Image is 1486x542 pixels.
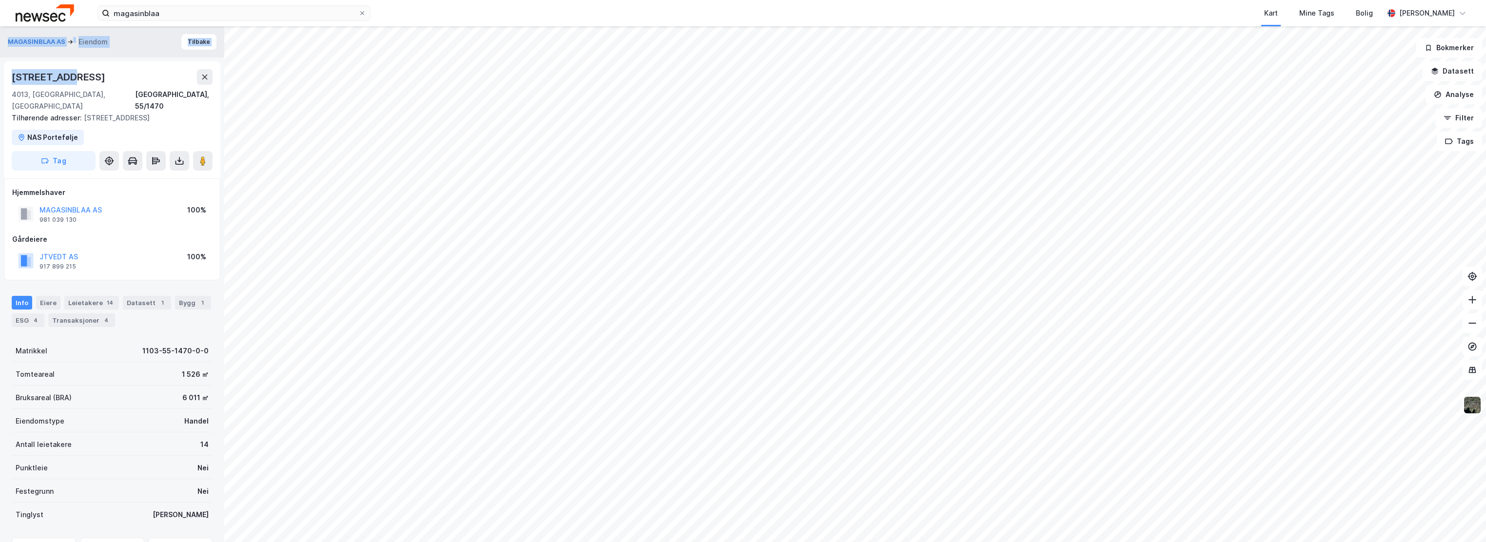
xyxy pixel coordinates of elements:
[16,439,72,450] div: Antall leietakere
[1264,7,1278,19] div: Kart
[181,34,216,50] button: Tilbake
[1435,108,1482,128] button: Filter
[200,439,209,450] div: 14
[16,4,74,21] img: newsec-logo.f6e21ccffca1b3a03d2d.png
[1437,495,1486,542] iframe: Chat Widget
[197,462,209,474] div: Nei
[12,112,205,124] div: [STREET_ADDRESS]
[1356,7,1373,19] div: Bolig
[1426,85,1482,104] button: Analyse
[78,36,108,48] div: Eiendom
[123,296,171,310] div: Datasett
[1423,61,1482,81] button: Datasett
[1299,7,1334,19] div: Mine Tags
[1399,7,1455,19] div: [PERSON_NAME]
[12,187,212,198] div: Hjemmelshaver
[16,345,47,357] div: Matrikkel
[101,315,111,325] div: 4
[12,313,44,327] div: ESG
[182,368,209,380] div: 1 526 ㎡
[12,151,96,171] button: Tag
[187,204,206,216] div: 100%
[142,345,209,357] div: 1103-55-1470-0-0
[16,392,72,404] div: Bruksareal (BRA)
[16,509,43,521] div: Tinglyst
[1437,495,1486,542] div: Kontrollprogram for chat
[48,313,115,327] div: Transaksjoner
[182,392,209,404] div: 6 011 ㎡
[110,6,358,20] input: Søk på adresse, matrikkel, gårdeiere, leietakere eller personer
[16,368,55,380] div: Tomteareal
[1416,38,1482,58] button: Bokmerker
[184,415,209,427] div: Handel
[16,415,64,427] div: Eiendomstype
[1437,132,1482,151] button: Tags
[105,298,115,308] div: 14
[12,89,135,112] div: 4013, [GEOGRAPHIC_DATA], [GEOGRAPHIC_DATA]
[27,132,78,143] div: NAS Portefølje
[64,296,119,310] div: Leietakere
[135,89,213,112] div: [GEOGRAPHIC_DATA], 55/1470
[175,296,211,310] div: Bygg
[36,296,60,310] div: Eiere
[39,216,77,224] div: 981 039 130
[157,298,167,308] div: 1
[153,509,209,521] div: [PERSON_NAME]
[12,114,84,122] span: Tilhørende adresser:
[197,485,209,497] div: Nei
[12,69,107,85] div: [STREET_ADDRESS]
[16,462,48,474] div: Punktleie
[187,251,206,263] div: 100%
[39,263,76,271] div: 917 899 215
[16,485,54,497] div: Festegrunn
[12,233,212,245] div: Gårdeiere
[8,37,67,47] button: MAGASINBLAA AS
[31,315,40,325] div: 4
[12,296,32,310] div: Info
[197,298,207,308] div: 1
[1463,396,1482,414] img: 9k=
